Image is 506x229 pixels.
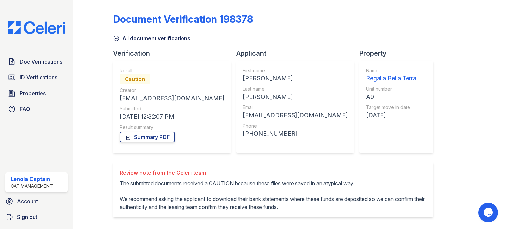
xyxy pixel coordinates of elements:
div: Regalia Bella Terra [366,74,416,83]
div: Lenola Captain [11,175,53,183]
a: Doc Verifications [5,55,68,68]
a: FAQ [5,102,68,116]
div: A9 [366,92,416,101]
div: [DATE] [366,111,416,120]
iframe: chat widget [478,203,499,222]
div: Name [366,67,416,74]
div: Last name [243,86,348,92]
div: CAF Management [11,183,53,189]
div: Unit number [366,86,416,92]
span: Doc Verifications [20,58,62,66]
p: The submitted documents received a CAUTION because these files were saved in an atypical way. We ... [120,179,427,211]
div: [EMAIL_ADDRESS][DOMAIN_NAME] [243,111,348,120]
div: Verification [113,49,236,58]
span: Account [17,197,38,205]
div: [PHONE_NUMBER] [243,129,348,138]
div: Phone [243,123,348,129]
div: Result summary [120,124,224,130]
a: ID Verifications [5,71,68,84]
div: [DATE] 12:32:07 PM [120,112,224,121]
div: Applicant [236,49,359,58]
div: Target move in date [366,104,416,111]
div: Property [359,49,438,58]
div: Creator [120,87,224,94]
div: Review note from the Celeri team [120,169,427,177]
div: First name [243,67,348,74]
a: Account [3,195,70,208]
span: FAQ [20,105,30,113]
img: CE_Logo_Blue-a8612792a0a2168367f1c8372b55b34899dd931a85d93a1a3d3e32e68fde9ad4.png [3,21,70,34]
div: [EMAIL_ADDRESS][DOMAIN_NAME] [120,94,224,103]
a: Sign out [3,211,70,224]
span: Sign out [17,213,37,221]
a: Summary PDF [120,132,175,142]
div: Result [120,67,224,74]
div: [PERSON_NAME] [243,92,348,101]
div: Submitted [120,105,224,112]
div: Caution [120,74,150,84]
span: ID Verifications [20,73,57,81]
div: [PERSON_NAME] [243,74,348,83]
a: Name Regalia Bella Terra [366,67,416,83]
a: All document verifications [113,34,190,42]
span: Properties [20,89,46,97]
a: Properties [5,87,68,100]
div: Document Verification 198378 [113,13,253,25]
div: Email [243,104,348,111]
